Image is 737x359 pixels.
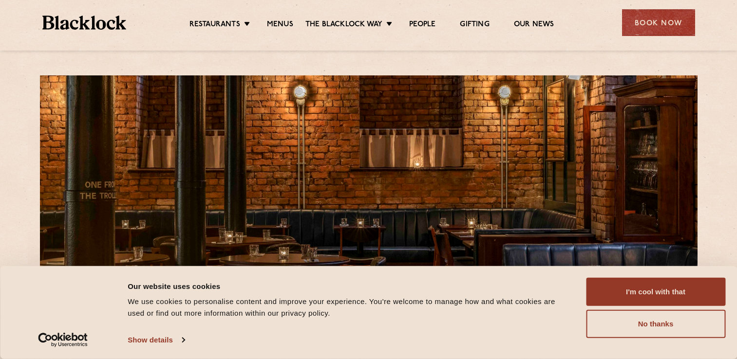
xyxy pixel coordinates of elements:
[128,333,184,347] a: Show details
[267,20,293,31] a: Menus
[128,296,564,319] div: We use cookies to personalise content and improve your experience. You're welcome to manage how a...
[460,20,489,31] a: Gifting
[305,20,382,31] a: The Blacklock Way
[20,333,106,347] a: Usercentrics Cookiebot - opens in a new window
[42,16,127,30] img: BL_Textured_Logo-footer-cropped.svg
[409,20,435,31] a: People
[189,20,240,31] a: Restaurants
[586,310,725,338] button: No thanks
[514,20,554,31] a: Our News
[586,278,725,306] button: I'm cool with that
[622,9,695,36] div: Book Now
[128,280,564,292] div: Our website uses cookies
